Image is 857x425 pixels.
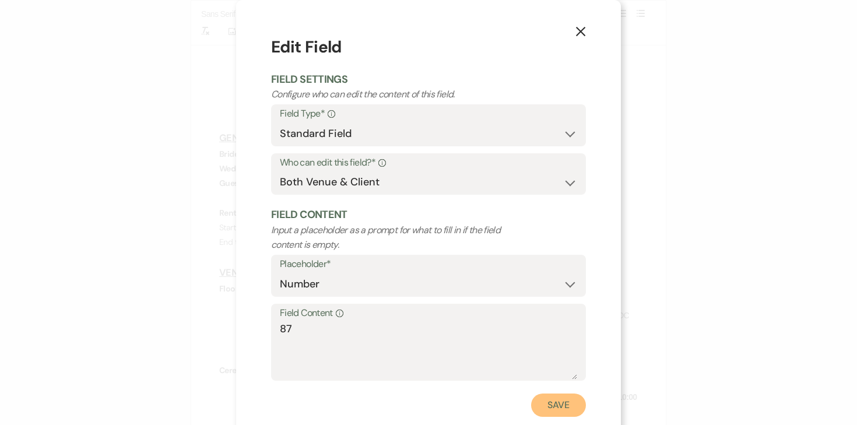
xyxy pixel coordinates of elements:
p: Configure who can edit the content of this field. [271,87,523,102]
h1: Edit Field [271,35,586,59]
button: Save [531,394,586,417]
label: Field Content [280,305,577,322]
h2: Field Settings [271,72,586,87]
label: Who can edit this field?* [280,154,577,171]
label: Placeholder* [280,256,577,273]
label: Field Type* [280,106,577,122]
p: Input a placeholder as a prompt for what to fill in if the field content is empty. [271,223,523,252]
h2: Field Content [271,208,586,222]
textarea: 87 [280,321,577,380]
